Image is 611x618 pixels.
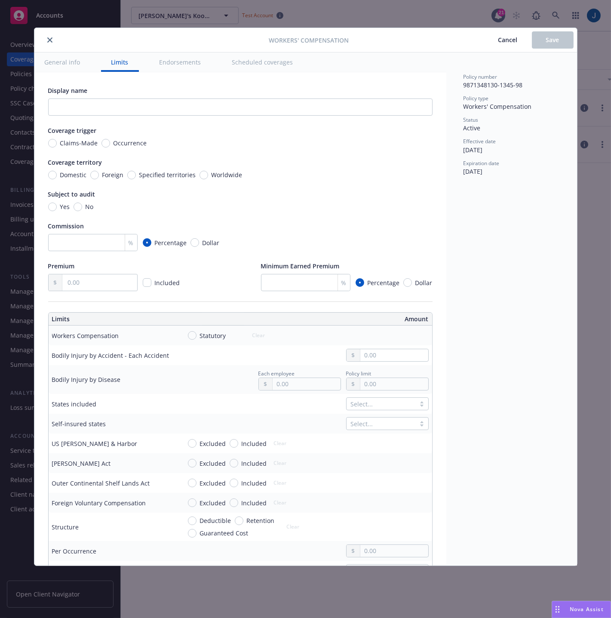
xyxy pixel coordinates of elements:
[48,190,95,198] span: Subject to audit
[86,202,94,211] span: No
[200,439,226,448] span: Excluded
[341,278,347,287] span: %
[261,262,340,270] span: Minimum Earned Premium
[464,116,479,123] span: Status
[200,529,249,538] span: Guaranteed Cost
[242,439,267,448] span: Included
[48,171,57,179] input: Domestic
[52,331,119,340] div: Workers Compensation
[101,139,110,148] input: Occurrence
[484,31,532,49] button: Cancel
[188,517,197,525] input: Deductible
[188,459,197,467] input: Excluded
[90,171,99,179] input: Foreign
[139,170,196,179] span: Specified territories
[360,545,428,557] input: 0.00
[127,171,136,179] input: Specified territories
[155,279,180,287] span: Included
[230,439,238,448] input: Included
[62,274,137,291] input: 0.00
[464,146,483,154] span: [DATE]
[102,170,124,179] span: Foreign
[200,459,226,468] span: Excluded
[532,31,574,49] button: Save
[258,370,295,377] span: Each employee
[222,52,304,72] button: Scheduled coverages
[190,238,199,247] input: Dollar
[200,479,226,488] span: Excluded
[203,238,220,247] span: Dollar
[48,262,75,270] span: Premium
[244,313,432,326] th: Amount
[45,35,55,45] button: close
[60,138,98,148] span: Claims-Made
[49,313,202,326] th: Limits
[464,73,497,80] span: Policy number
[242,498,267,507] span: Included
[48,222,84,230] span: Commission
[74,203,82,211] input: No
[188,479,197,487] input: Excluded
[52,479,150,488] div: Outer Continental Shelf Lands Act
[415,278,433,287] span: Dollar
[48,139,57,148] input: Claims-Made
[269,36,349,45] span: Workers' Compensation
[48,203,57,211] input: Yes
[356,278,364,287] input: Percentage
[48,158,102,166] span: Coverage territory
[52,498,146,507] div: Foreign Voluntary Compensation
[247,516,275,525] span: Retention
[346,370,372,377] span: Policy limit
[200,498,226,507] span: Excluded
[52,547,97,556] div: Per Occurrence
[129,238,134,247] span: %
[188,439,197,448] input: Excluded
[235,517,243,525] input: Retention
[34,52,91,72] button: General info
[403,278,412,287] input: Dollar
[552,601,563,618] div: Drag to move
[464,124,481,132] span: Active
[200,516,231,525] span: Deductible
[188,331,197,340] input: Statutory
[360,349,428,361] input: 0.00
[114,138,147,148] span: Occurrence
[60,202,70,211] span: Yes
[48,126,97,135] span: Coverage trigger
[52,523,79,532] div: Structure
[230,479,238,487] input: Included
[464,95,489,102] span: Policy type
[52,419,106,428] div: Self-insured states
[188,529,197,538] input: Guaranteed Cost
[60,170,87,179] span: Domestic
[200,331,226,340] span: Statutory
[242,459,267,468] span: Included
[52,439,138,448] div: US [PERSON_NAME] & Harbor
[368,278,400,287] span: Percentage
[464,81,523,89] span: 9871348130-1345-98
[552,601,611,618] button: Nova Assist
[52,351,169,360] div: Bodily Injury by Accident - Each Accident
[464,102,532,111] span: Workers' Compensation
[52,375,121,384] div: Bodily Injury by Disease
[242,479,267,488] span: Included
[212,170,243,179] span: Worldwide
[52,459,111,468] div: [PERSON_NAME] Act
[464,160,500,167] span: Expiration date
[570,606,604,613] span: Nova Assist
[230,459,238,467] input: Included
[52,400,97,409] div: States included
[546,36,559,44] span: Save
[464,138,496,145] span: Effective date
[155,238,187,247] span: Percentage
[273,378,340,390] input: 0.00
[360,378,428,390] input: 0.00
[149,52,212,72] button: Endorsements
[498,36,518,44] span: Cancel
[143,238,151,247] input: Percentage
[230,498,238,507] input: Included
[200,171,208,179] input: Worldwide
[101,52,139,72] button: Limits
[188,498,197,507] input: Excluded
[48,86,88,95] span: Display name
